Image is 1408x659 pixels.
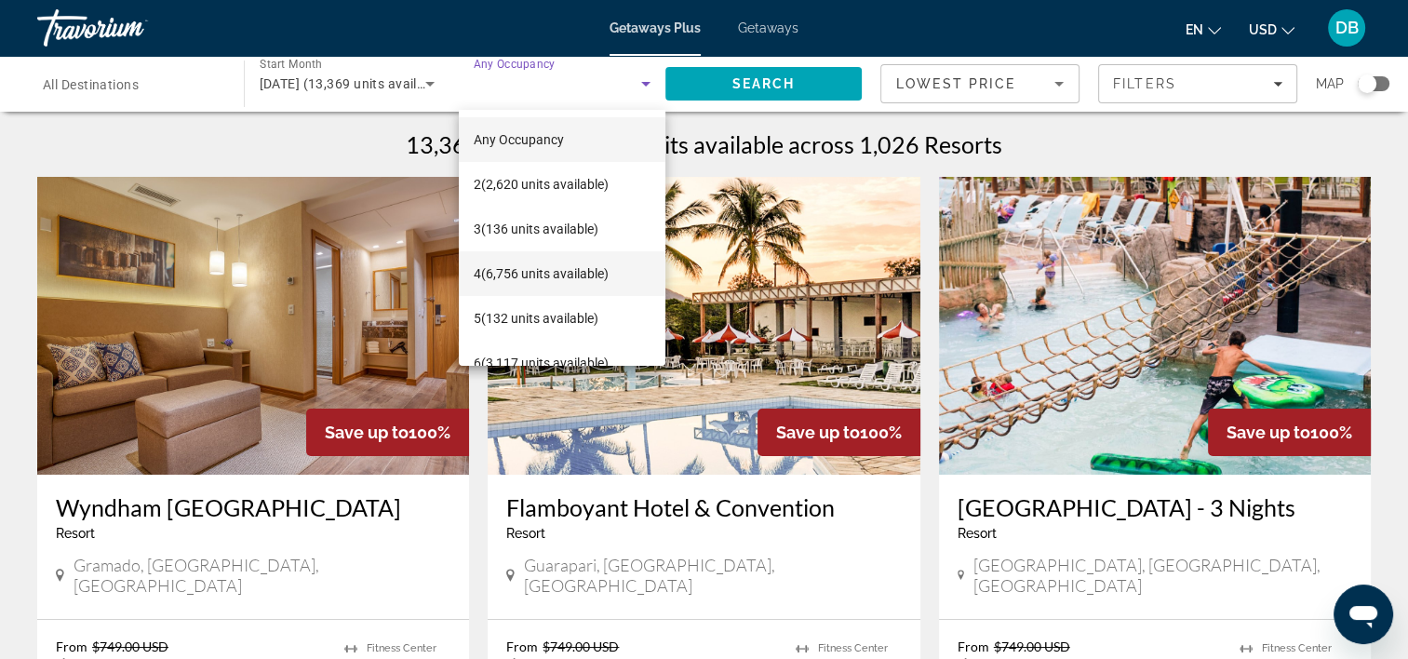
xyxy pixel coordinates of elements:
[474,352,609,374] span: 6 (3,117 units available)
[1334,585,1393,644] iframe: Button to launch messaging window
[474,262,609,285] span: 4 (6,756 units available)
[474,307,598,329] span: 5 (132 units available)
[474,218,598,240] span: 3 (136 units available)
[474,132,564,147] span: Any Occupancy
[474,173,609,195] span: 2 (2,620 units available)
